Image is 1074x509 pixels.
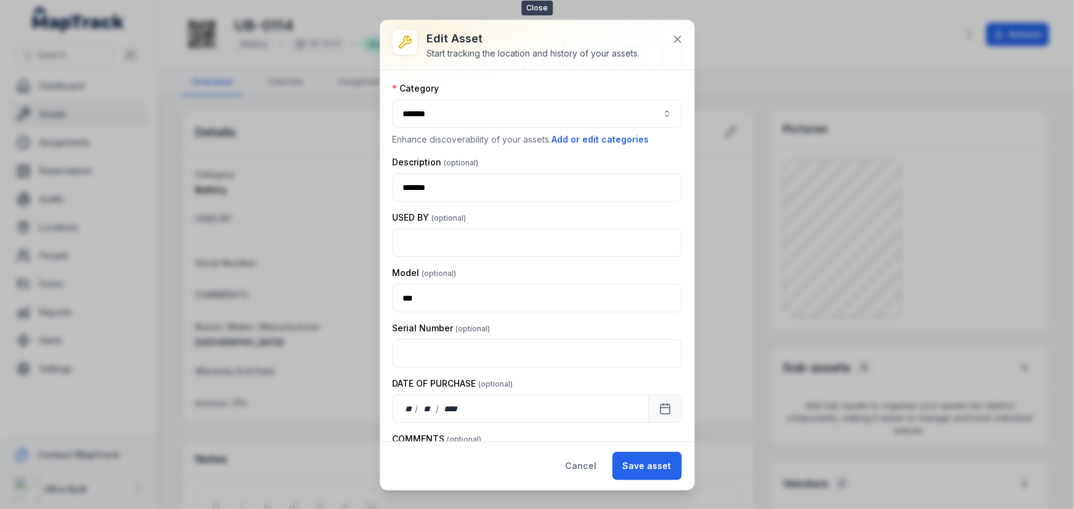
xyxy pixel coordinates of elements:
div: / [436,403,440,415]
label: USED BY [393,211,467,224]
span: Close [521,1,553,15]
button: Save asset [612,452,682,480]
div: / [415,403,419,415]
h3: Edit asset [427,30,640,47]
div: day, [403,403,415,415]
label: Serial Number [393,322,491,334]
div: month, [419,403,436,415]
button: Add or edit categories [551,133,650,146]
label: Model [393,267,457,279]
label: Category [393,82,439,95]
label: COMMENTS [393,433,482,445]
p: Enhance discoverability of your assets. [393,133,682,146]
button: Cancel [555,452,607,480]
div: year, [440,403,463,415]
div: Start tracking the location and history of your assets. [427,47,640,60]
label: DATE OF PURCHASE [393,377,513,390]
button: Calendar [649,395,682,423]
label: Description [393,156,479,168]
